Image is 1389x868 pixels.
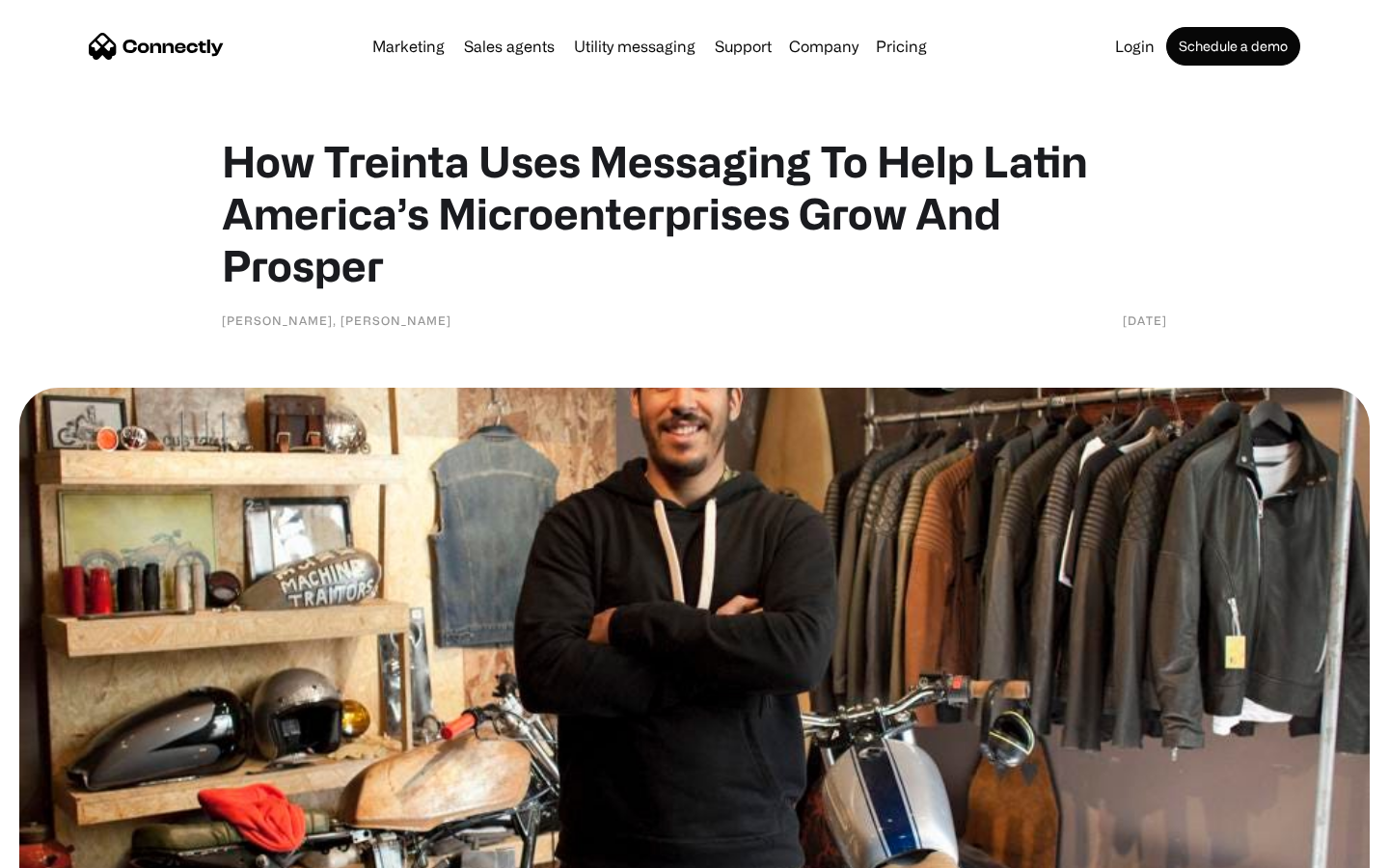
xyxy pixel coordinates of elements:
div: [DATE] [1123,311,1167,330]
h1: How Treinta Uses Messaging To Help Latin America’s Microenterprises Grow And Prosper [222,135,1167,291]
a: Schedule a demo [1166,27,1300,66]
div: Company [789,33,858,60]
a: Utility messaging [566,39,703,54]
a: Login [1107,39,1162,54]
ul: Language list [39,834,116,861]
a: Sales agents [456,39,562,54]
a: home [89,32,224,61]
div: [PERSON_NAME], [PERSON_NAME] [222,311,451,330]
aside: Language selected: English [19,834,116,861]
div: Company [783,33,864,60]
a: Marketing [365,39,452,54]
a: Support [707,39,779,54]
a: Pricing [868,39,935,54]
